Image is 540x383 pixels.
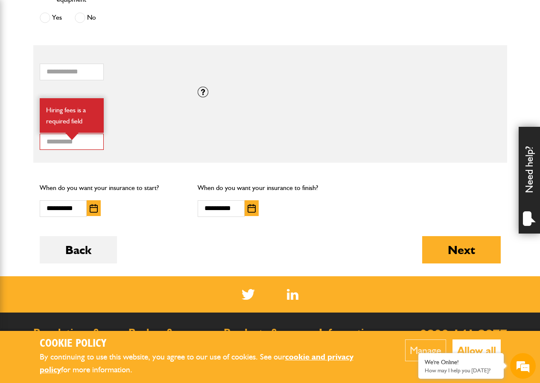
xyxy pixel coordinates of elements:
div: Hiring fees is a required field [40,98,104,133]
p: How may I help you today? [425,367,497,374]
h2: Regulations & Documents [33,327,120,349]
img: Linked In [287,289,298,300]
div: Need help? [519,127,540,234]
p: When do you want your insurance to start? [40,182,185,193]
div: We're Online! [425,359,497,366]
h2: Broker & Intermediary [128,327,215,349]
h2: Products & Services [224,327,310,349]
a: cookie and privacy policy [40,352,353,375]
h2: Cookie Policy [40,337,379,351]
h2: Information [319,327,406,339]
button: Back [40,236,117,263]
img: error-box-arrow.svg [65,133,79,140]
p: By continuing to use this website, you agree to our use of cookies. See our for more information. [40,351,379,377]
img: Choose date [248,204,256,213]
a: LinkedIn [287,289,298,300]
p: When do you want your insurance to finish? [198,182,343,193]
button: Next [422,236,501,263]
button: Allow all [452,339,501,361]
img: Twitter [242,289,255,300]
a: 0800 141 2877 [420,326,507,342]
label: Yes [40,12,62,23]
img: Choose date [90,204,98,213]
button: Manage [405,339,446,361]
label: No [75,12,96,23]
